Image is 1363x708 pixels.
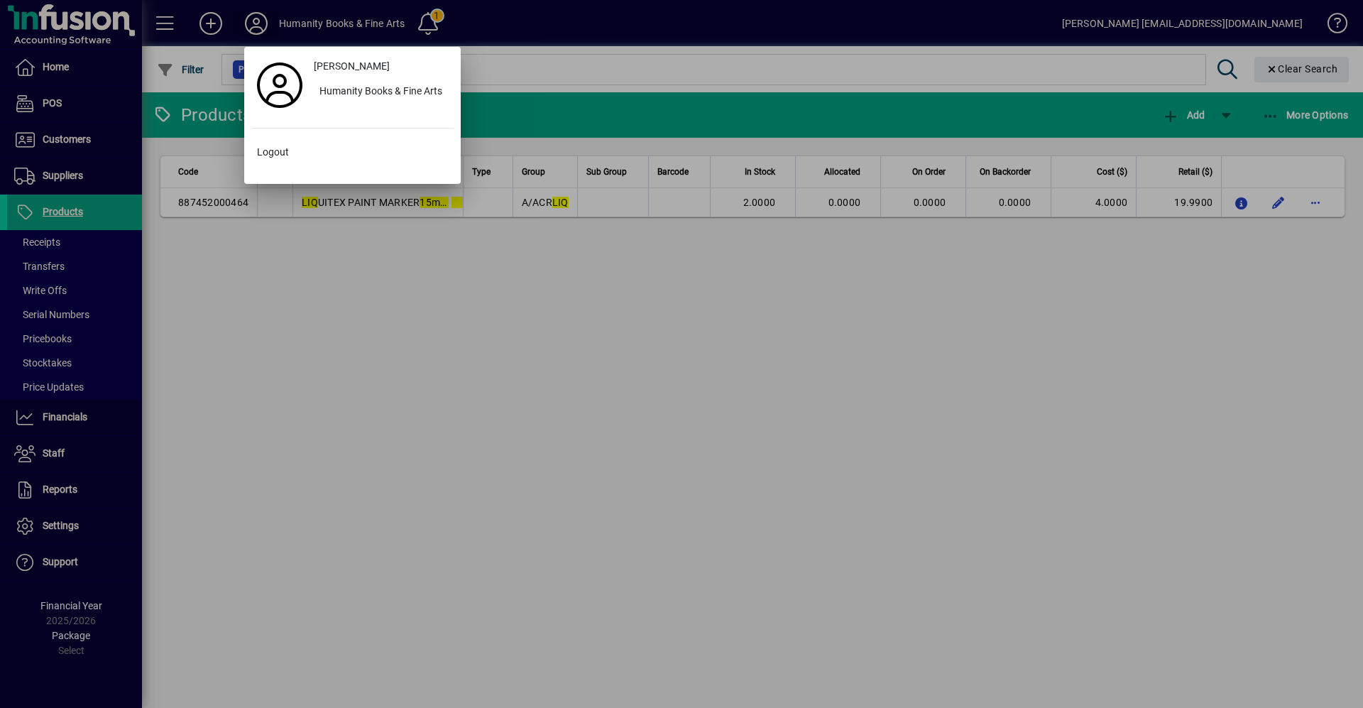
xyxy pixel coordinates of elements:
[251,72,308,98] a: Profile
[314,59,390,74] span: [PERSON_NAME]
[251,140,454,165] button: Logout
[308,54,454,80] a: [PERSON_NAME]
[257,145,289,160] span: Logout
[308,80,454,105] button: Humanity Books & Fine Arts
